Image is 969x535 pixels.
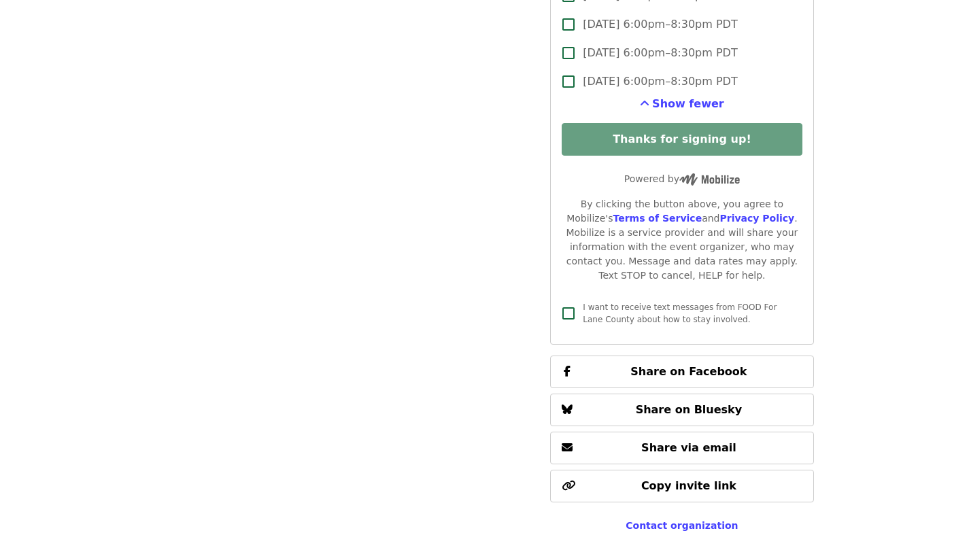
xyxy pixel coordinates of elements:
div: By clicking the button above, you agree to Mobilize's and . Mobilize is a service provider and wi... [562,197,802,283]
button: See more timeslots [640,96,724,112]
span: [DATE] 6:00pm–8:30pm PDT [583,45,737,61]
span: I want to receive text messages from FOOD For Lane County about how to stay involved. [583,303,777,324]
a: Privacy Policy [719,213,794,224]
span: Show fewer [652,97,724,110]
span: Share on Bluesky [636,403,743,416]
span: [DATE] 6:00pm–8:30pm PDT [583,16,737,33]
button: Share via email [550,432,813,464]
span: Copy invite link [641,479,736,492]
button: Thanks for signing up! [562,123,802,156]
button: Share on Facebook [550,356,813,388]
span: Share via email [641,441,736,454]
a: Contact organization [626,520,738,531]
a: Terms of Service [613,213,702,224]
button: Copy invite link [550,470,813,502]
span: [DATE] 6:00pm–8:30pm PDT [583,73,737,90]
span: Share on Facebook [630,365,747,378]
span: Powered by [624,173,740,184]
button: Share on Bluesky [550,394,813,426]
img: Powered by Mobilize [679,173,740,186]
